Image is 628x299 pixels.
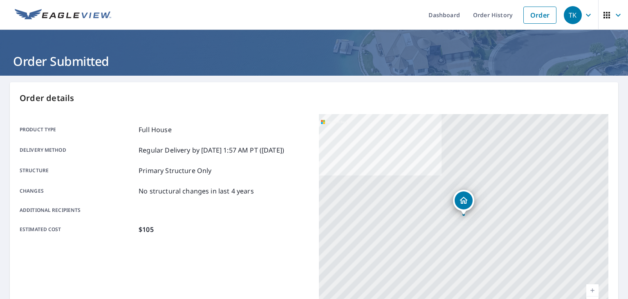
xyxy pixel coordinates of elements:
h1: Order Submitted [10,53,618,70]
p: Regular Delivery by [DATE] 1:57 AM PT ([DATE]) [139,145,284,155]
div: TK [564,6,582,24]
p: Product type [20,125,135,135]
p: Estimated cost [20,225,135,234]
a: Order [523,7,556,24]
p: Changes [20,186,135,196]
p: Delivery method [20,145,135,155]
a: Current Level 17, Zoom In [586,284,599,297]
div: Dropped pin, building 1, Residential property, 8323 Emerald Ln Woodbury, MN 55125 [453,190,474,215]
p: Structure [20,166,135,175]
p: Full House [139,125,172,135]
p: Primary Structure Only [139,166,211,175]
p: $105 [139,225,154,234]
p: No structural changes in last 4 years [139,186,254,196]
img: EV Logo [15,9,111,21]
p: Additional recipients [20,207,135,214]
p: Order details [20,92,608,104]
